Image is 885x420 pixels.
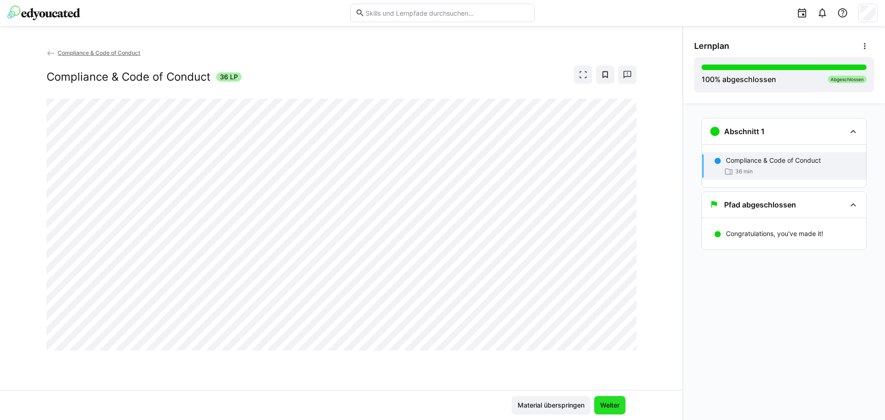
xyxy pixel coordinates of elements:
span: 36 min [735,168,753,175]
a: Compliance & Code of Conduct [47,49,141,56]
button: Material überspringen [512,396,590,414]
span: Lernplan [694,41,729,51]
div: % abgeschlossen [702,74,776,85]
button: Weiter [594,396,625,414]
p: Congratulations, you've made it! [726,229,823,238]
div: Abgeschlossen [828,76,867,83]
span: 100 [702,75,714,84]
h3: Abschnitt 1 [724,127,765,136]
span: Material überspringen [516,401,586,410]
h3: Pfad abgeschlossen [724,200,796,209]
h2: Compliance & Code of Conduct [47,70,211,84]
span: Weiter [599,401,621,410]
p: Compliance & Code of Conduct [726,156,821,165]
input: Skills und Lernpfade durchsuchen… [365,9,530,17]
span: Compliance & Code of Conduct [58,49,140,56]
span: 36 LP [220,72,238,82]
